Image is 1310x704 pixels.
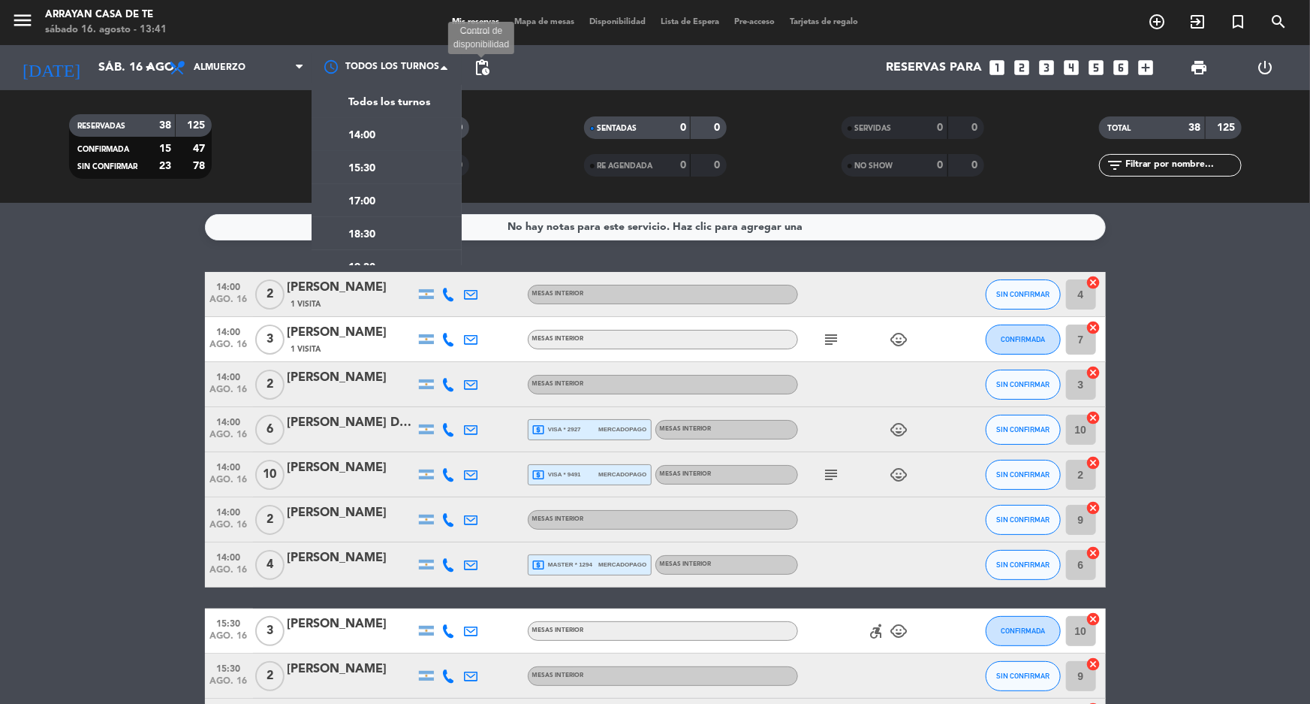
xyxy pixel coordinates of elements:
button: SIN CONFIRMAR [986,460,1061,490]
i: arrow_drop_down [140,59,158,77]
span: SIN CONFIRMAR [78,163,138,171]
strong: 47 [193,144,208,154]
strong: 0 [714,122,723,133]
span: SIN CONFIRMAR [996,470,1050,479]
span: CONFIRMADA [1001,335,1045,343]
strong: 38 [159,120,171,131]
span: Lista de Espera [653,18,727,26]
i: looks_5 [1086,58,1106,77]
strong: 38 [1189,122,1201,133]
span: MESAS INTERIOR [532,336,584,342]
button: SIN CONFIRMAR [986,370,1061,400]
div: [PERSON_NAME] [288,615,415,634]
span: 15:30 [210,614,248,631]
i: local_atm [532,468,546,482]
strong: 0 [971,160,980,171]
div: No hay notas para este servicio. Haz clic para agregar una [507,219,803,236]
span: MESAS INTERIOR [660,471,712,477]
span: 1 Visita [291,343,321,355]
i: looks_two [1012,58,1031,77]
i: child_care [890,421,908,439]
i: turned_in_not [1229,13,1247,31]
strong: 0 [938,160,944,171]
span: RESERVADAS [78,122,126,130]
div: [PERSON_NAME] [288,368,415,388]
span: Almuerzo [194,62,245,73]
span: SERVIDAS [855,125,892,132]
span: CONFIRMADA [78,146,130,153]
span: 17:00 [348,193,375,210]
span: 14:00 [210,548,248,565]
strong: 78 [193,161,208,171]
span: Mapa de mesas [507,18,582,26]
span: 3 [255,616,285,646]
i: child_care [890,622,908,640]
i: cancel [1086,612,1101,627]
strong: 0 [680,160,686,171]
button: SIN CONFIRMAR [986,415,1061,445]
strong: 0 [938,122,944,133]
strong: 0 [680,122,686,133]
span: MESAS INTERIOR [660,561,712,567]
i: cancel [1086,500,1101,515]
i: subject [823,331,841,349]
span: 14:00 [210,322,248,340]
button: SIN CONFIRMAR [986,661,1061,691]
i: subject [823,466,841,484]
div: [PERSON_NAME] [288,660,415,679]
span: 10 [255,460,285,490]
span: 15:30 [348,160,375,177]
span: ago. 16 [210,430,248,447]
div: [PERSON_NAME] [288,278,415,298]
button: SIN CONFIRMAR [986,505,1061,535]
span: ago. 16 [210,676,248,693]
strong: 23 [159,161,171,171]
button: CONFIRMADA [986,616,1061,646]
i: accessible_forward [868,622,886,640]
span: CONFIRMADA [1001,627,1045,635]
i: [DATE] [11,51,91,84]
i: exit_to_app [1188,13,1206,31]
span: 19:30 [348,259,375,276]
i: add_circle_outline [1148,13,1166,31]
i: cancel [1086,410,1101,425]
i: cancel [1086,455,1101,470]
div: [PERSON_NAME] [288,548,415,568]
button: SIN CONFIRMAR [986,550,1061,580]
span: 2 [255,505,285,535]
span: visa * 2927 [532,423,581,437]
i: cancel [1086,365,1101,380]
i: looks_3 [1037,58,1056,77]
span: 2 [255,661,285,691]
button: menu [11,9,34,37]
span: mercadopago [598,560,646,570]
span: ago. 16 [210,565,248,582]
span: SIN CONFIRMAR [996,290,1050,298]
span: Todos los turnos [348,94,430,111]
span: 14:00 [348,127,375,144]
div: [PERSON_NAME] [288,503,415,523]
span: ago. 16 [210,631,248,648]
i: power_settings_new [1257,59,1275,77]
span: print [1190,59,1208,77]
span: ago. 16 [210,295,248,312]
button: CONFIRMADA [986,325,1061,355]
button: SIN CONFIRMAR [986,279,1061,310]
i: filter_list [1107,156,1125,174]
strong: 125 [187,120,208,131]
span: MESAS INTERIOR [532,672,584,678]
span: 14:00 [210,458,248,475]
i: cancel [1086,320,1101,335]
span: Pre-acceso [727,18,782,26]
strong: 0 [714,160,723,171]
div: Arrayan Casa de Te [45,8,167,23]
span: MESAS INTERIOR [532,291,584,297]
span: SIN CONFIRMAR [996,672,1050,680]
span: 1 Visita [291,298,321,310]
i: child_care [890,331,908,349]
i: cancel [1086,275,1101,290]
span: 14:00 [210,277,248,295]
span: MESAS INTERIOR [532,627,584,633]
i: local_atm [532,558,546,572]
span: MESAS INTERIOR [532,516,584,522]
